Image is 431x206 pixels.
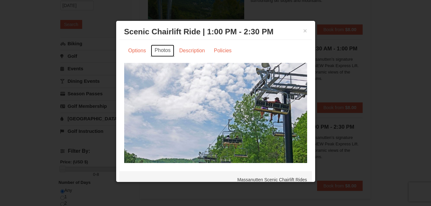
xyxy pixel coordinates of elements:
[124,63,307,163] img: 24896431-9-664d1467.jpg
[124,27,307,37] h3: Scenic Chairlift Ride | 1:00 PM - 2:30 PM
[210,45,236,57] a: Policies
[124,45,150,57] a: Options
[119,172,312,188] div: Massanutten Scenic Chairlift Rides
[175,45,209,57] a: Description
[303,28,307,34] button: ×
[151,45,175,57] a: Photos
